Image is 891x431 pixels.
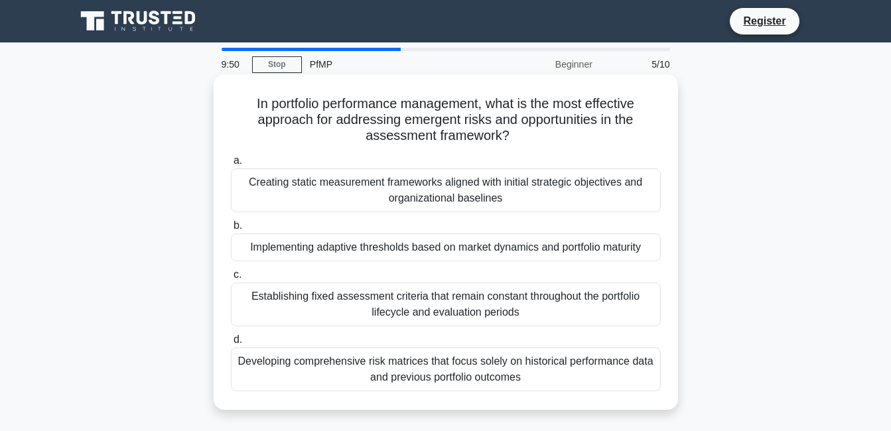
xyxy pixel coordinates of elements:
[230,95,662,145] h5: In portfolio performance management, what is the most effective approach for addressing emergent ...
[252,56,302,73] a: Stop
[484,51,600,78] div: Beginner
[735,13,793,29] a: Register
[234,219,242,231] span: b.
[214,51,252,78] div: 9:50
[302,51,484,78] div: PfMP
[234,269,241,280] span: c.
[231,233,661,261] div: Implementing adaptive thresholds based on market dynamics and portfolio maturity
[231,168,661,212] div: Creating static measurement frameworks aligned with initial strategic objectives and organization...
[234,154,242,166] span: a.
[231,282,661,326] div: Establishing fixed assessment criteria that remain constant throughout the portfolio lifecycle an...
[234,334,242,345] span: d.
[600,51,678,78] div: 5/10
[231,347,661,391] div: Developing comprehensive risk matrices that focus solely on historical performance data and previ...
